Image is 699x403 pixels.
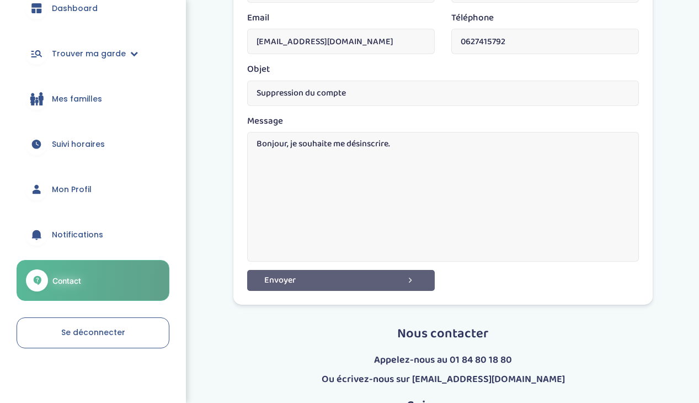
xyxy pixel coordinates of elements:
span: Contact [52,275,81,287]
h4: Ou écrivez-nous sur [EMAIL_ADDRESS][DOMAIN_NAME] [233,374,653,385]
a: Trouver ma garde [17,34,169,73]
span: Notifications [52,229,103,241]
span: Se déconnecter [61,327,125,338]
label: Téléphone [451,11,494,25]
a: Se déconnecter [17,317,169,348]
button: Envoyer [247,270,435,290]
a: Mes familles [17,79,169,119]
span: Dashboard [52,3,98,14]
span: Suivi horaires [52,139,105,150]
a: Suivi horaires [17,124,169,164]
span: Mes familles [52,93,102,105]
label: Objet [247,62,270,77]
span: Trouver ma garde [52,48,126,60]
h4: Appelez-nous au 01 84 80 18 80 [233,355,653,366]
label: Message [247,114,283,129]
a: Contact [17,260,169,301]
h2: Nous contacter [233,327,653,341]
label: Email [247,11,269,25]
a: Notifications [17,215,169,254]
a: Mon Profil [17,169,169,209]
span: Mon Profil [52,184,92,195]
